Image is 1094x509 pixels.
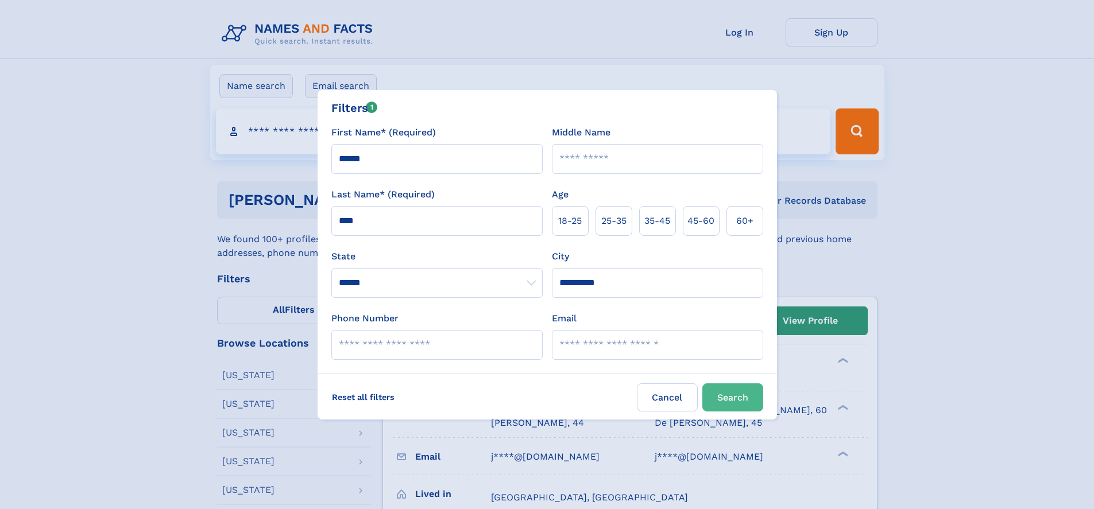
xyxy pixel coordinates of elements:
[687,214,714,228] span: 45‑60
[558,214,582,228] span: 18‑25
[331,188,435,201] label: Last Name* (Required)
[637,383,698,411] label: Cancel
[552,188,569,201] label: Age
[324,383,402,411] label: Reset all filters
[331,126,436,139] label: First Name* (Required)
[736,214,753,228] span: 60+
[552,250,569,263] label: City
[702,383,763,411] button: Search
[331,250,543,263] label: State
[552,126,610,139] label: Middle Name
[331,99,378,116] div: Filters
[331,312,399,325] label: Phone Number
[601,214,627,228] span: 25‑35
[644,214,670,228] span: 35‑45
[552,312,577,325] label: Email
